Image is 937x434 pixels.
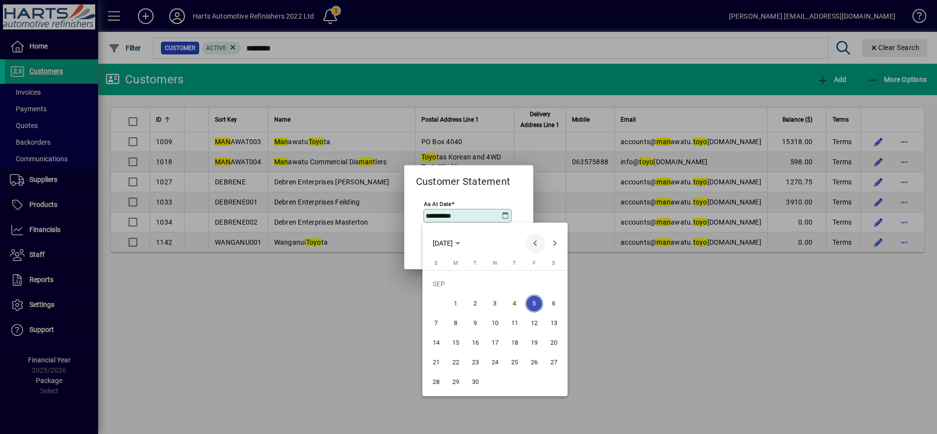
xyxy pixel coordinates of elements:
button: Mon Sep 08 2025 [446,313,466,333]
button: Mon Sep 22 2025 [446,353,466,372]
span: 29 [447,373,465,391]
button: Tue Sep 09 2025 [466,313,485,333]
span: 6 [545,295,563,312]
button: Wed Sep 24 2025 [485,353,505,372]
span: T [473,260,477,266]
span: 14 [427,334,445,352]
button: Tue Sep 02 2025 [466,294,485,313]
button: Tue Sep 30 2025 [466,372,485,392]
span: 18 [506,334,523,352]
span: 12 [525,314,543,332]
span: 20 [545,334,563,352]
span: 15 [447,334,465,352]
span: 30 [467,373,484,391]
span: 3 [486,295,504,312]
button: Next month [545,233,565,253]
span: S [552,260,555,266]
button: Fri Sep 05 2025 [524,294,544,313]
span: 10 [486,314,504,332]
span: [DATE] [433,239,453,247]
span: 5 [525,295,543,312]
span: 21 [427,354,445,371]
span: 4 [506,295,523,312]
button: Previous month [525,233,545,253]
span: 28 [427,373,445,391]
td: SEP [426,274,564,294]
span: 8 [447,314,465,332]
span: 17 [486,334,504,352]
span: 26 [525,354,543,371]
button: Thu Sep 25 2025 [505,353,524,372]
span: 11 [506,314,523,332]
span: 7 [427,314,445,332]
button: Fri Sep 19 2025 [524,333,544,353]
span: S [434,260,438,266]
button: Sun Sep 21 2025 [426,353,446,372]
button: Sat Sep 20 2025 [544,333,564,353]
span: F [533,260,536,266]
span: 16 [467,334,484,352]
span: 1 [447,295,465,312]
span: 13 [545,314,563,332]
span: 25 [506,354,523,371]
span: 22 [447,354,465,371]
button: Fri Sep 26 2025 [524,353,544,372]
span: W [493,260,497,266]
button: Tue Sep 23 2025 [466,353,485,372]
button: Thu Sep 04 2025 [505,294,524,313]
button: Sat Sep 27 2025 [544,353,564,372]
span: 2 [467,295,484,312]
button: Sun Sep 28 2025 [426,372,446,392]
span: 19 [525,334,543,352]
span: 23 [467,354,484,371]
button: Wed Sep 17 2025 [485,333,505,353]
span: M [453,260,458,266]
span: T [513,260,516,266]
button: Wed Sep 10 2025 [485,313,505,333]
button: Thu Sep 11 2025 [505,313,524,333]
button: Wed Sep 03 2025 [485,294,505,313]
span: 9 [467,314,484,332]
span: 24 [486,354,504,371]
button: Sat Sep 13 2025 [544,313,564,333]
button: Mon Sep 01 2025 [446,294,466,313]
button: Sun Sep 07 2025 [426,313,446,333]
span: 27 [545,354,563,371]
button: Fri Sep 12 2025 [524,313,544,333]
button: Mon Sep 29 2025 [446,372,466,392]
button: Mon Sep 15 2025 [446,333,466,353]
button: Tue Sep 16 2025 [466,333,485,353]
button: Choose month and year [429,234,464,252]
button: Sun Sep 14 2025 [426,333,446,353]
button: Thu Sep 18 2025 [505,333,524,353]
button: Sat Sep 06 2025 [544,294,564,313]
